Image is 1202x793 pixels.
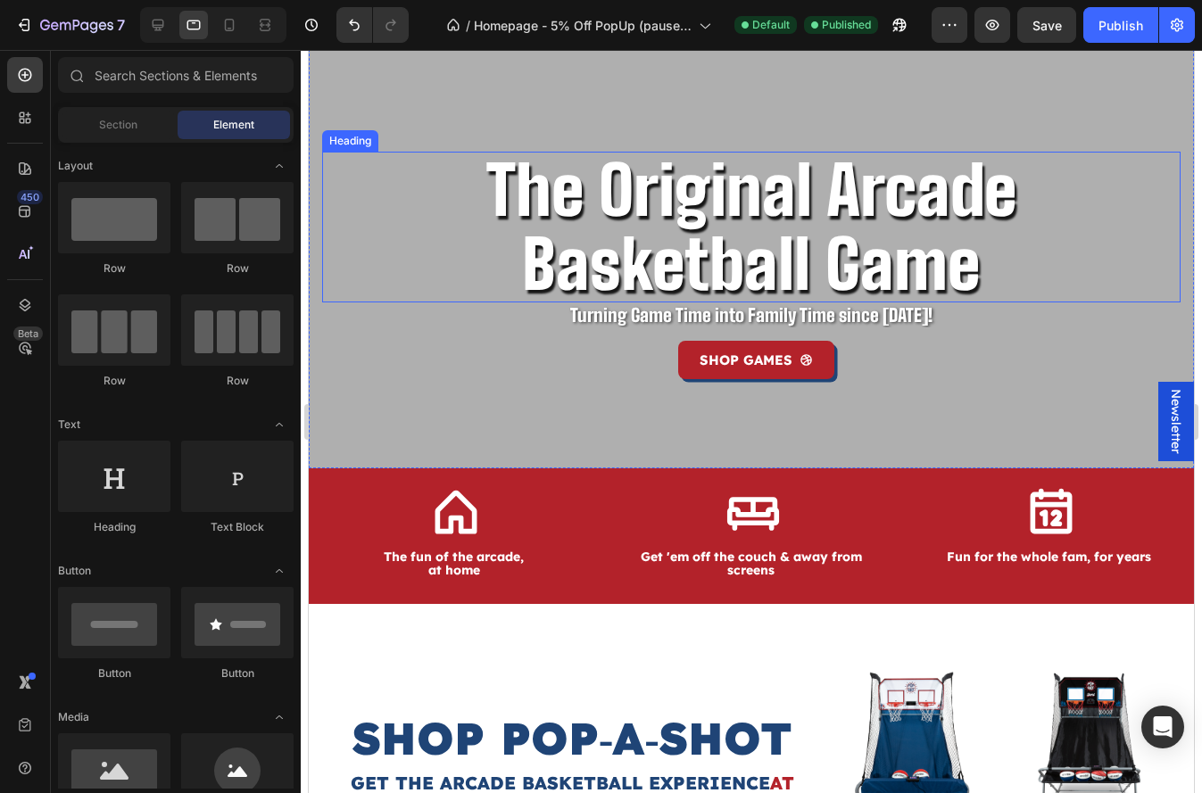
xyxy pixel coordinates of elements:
[56,102,829,252] h2: The Original Arcade Basketball Game
[13,326,43,341] div: Beta
[324,499,560,530] h3: Get 'em off the couch & away from screens
[181,260,294,277] div: Row
[265,557,294,585] span: Toggle open
[181,373,294,389] div: Row
[517,621,689,793] img: Pop-A-Shot Home Dual Shot Indoor Arcade Mini Basketball Game
[1032,18,1062,33] span: Save
[1083,7,1158,43] button: Publish
[213,117,254,133] span: Element
[7,7,133,43] button: 7
[117,14,125,36] p: 7
[181,665,294,681] div: Button
[369,291,526,329] a: SHOP GAMES
[822,17,871,33] span: Published
[1098,16,1143,35] div: Publish
[695,621,867,793] img: Pop-A-Shot Dual Shot Sport Indoor Arcade Mini Basketball Game
[474,16,692,35] span: Homepage - 5% Off PopUp (paused)
[391,298,484,322] p: SHOP GAMES
[622,499,858,516] h3: Fun for the whole fam, for years
[1141,706,1184,748] div: Open Intercom Messenger
[58,665,170,681] div: Button
[58,519,170,535] div: Heading
[58,417,80,433] span: Text
[309,50,1194,793] iframe: Design area
[752,17,790,33] span: Default
[18,665,510,713] h2: ShoP Pop‑A‑Shot
[27,499,263,530] h3: The fun of the arcade, at home
[17,190,43,204] div: 450
[18,722,510,764] h3: Get the Arcade BAsketball Experience
[1017,7,1076,43] button: Save
[265,152,294,180] span: Toggle open
[265,703,294,731] span: Toggle open
[265,410,294,439] span: Toggle open
[858,339,876,404] span: Newsletter
[58,373,170,389] div: Row
[466,16,470,35] span: /
[58,260,170,277] div: Row
[189,252,696,277] h1: Turning Game Time into Family Time since [DATE]!
[99,117,137,133] span: Section
[336,7,409,43] div: Undo/Redo
[58,709,89,725] span: Media
[181,519,294,535] div: Text Block
[58,563,91,579] span: Button
[58,158,93,174] span: Layout
[58,57,294,93] input: Search Sections & Elements
[17,83,66,99] div: Heading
